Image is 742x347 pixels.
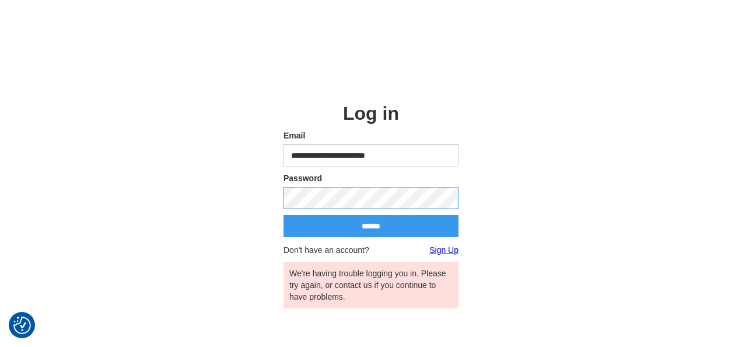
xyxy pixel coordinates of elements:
[283,103,459,124] h2: Log in
[283,244,369,256] span: Don't have an account?
[283,172,459,184] label: Password
[283,130,459,141] label: Email
[289,268,453,303] div: We're having trouble logging you in. Please try again, or contact us if you continue to have prob...
[429,244,459,256] a: Sign Up
[13,317,31,334] img: Revisit consent button
[13,317,31,334] button: Consent Preferences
